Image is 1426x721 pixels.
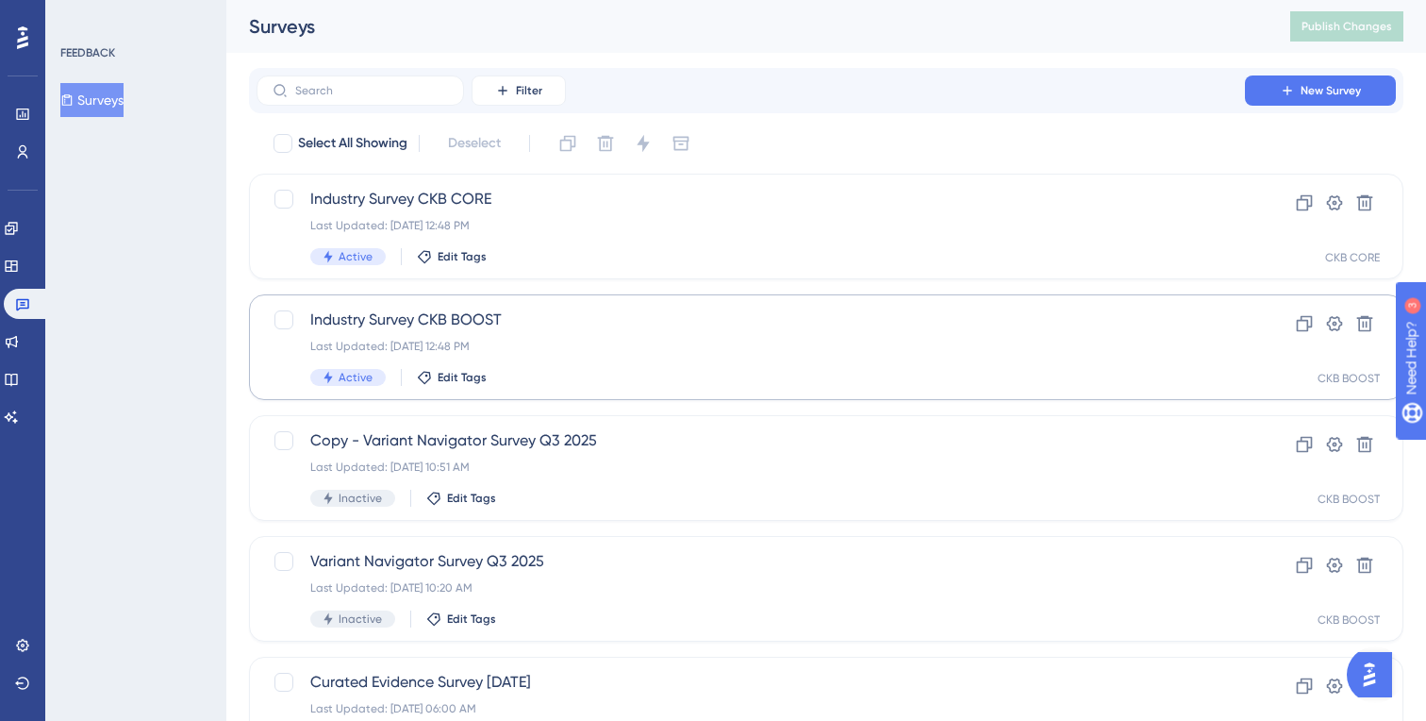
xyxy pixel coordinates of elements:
span: Edit Tags [447,491,496,506]
span: New Survey [1301,83,1361,98]
button: Surveys [60,83,124,117]
iframe: UserGuiding AI Assistant Launcher [1347,646,1403,703]
span: Edit Tags [438,249,487,264]
span: Industry Survey CKB BOOST [310,309,1191,331]
div: CKB BOOST [1318,612,1380,628]
div: Surveys [249,13,1243,40]
button: Edit Tags [426,612,496,627]
span: Inactive [339,612,382,627]
span: Filter [516,83,542,98]
span: Select All Showing [298,132,407,155]
button: Edit Tags [426,491,496,506]
span: Copy - Variant Navigator Survey Q3 2025 [310,429,1191,452]
span: Industry Survey CKB CORE [310,188,1191,210]
div: Last Updated: [DATE] 12:48 PM [310,339,1191,354]
button: Edit Tags [417,249,487,264]
span: Inactive [339,491,382,506]
button: Publish Changes [1290,11,1403,42]
button: Edit Tags [417,370,487,385]
div: FEEDBACK [60,45,115,60]
span: Edit Tags [438,370,487,385]
input: Search [295,84,448,97]
button: New Survey [1245,75,1396,106]
span: Publish Changes [1302,19,1392,34]
div: CKB BOOST [1318,371,1380,386]
button: Deselect [431,126,518,160]
span: Need Help? [44,5,118,27]
button: Filter [472,75,566,106]
div: CKB CORE [1325,250,1380,265]
span: Variant Navigator Survey Q3 2025 [310,550,1191,573]
span: Deselect [448,132,501,155]
div: Last Updated: [DATE] 10:51 AM [310,460,1191,475]
div: Last Updated: [DATE] 12:48 PM [310,218,1191,233]
span: Edit Tags [447,612,496,627]
span: Active [339,370,373,385]
div: 3 [131,9,137,25]
span: Active [339,249,373,264]
div: CKB BOOST [1318,492,1380,507]
div: Last Updated: [DATE] 10:20 AM [310,580,1191,595]
div: Last Updated: [DATE] 06:00 AM [310,701,1191,716]
span: Curated Evidence Survey [DATE] [310,671,1191,694]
